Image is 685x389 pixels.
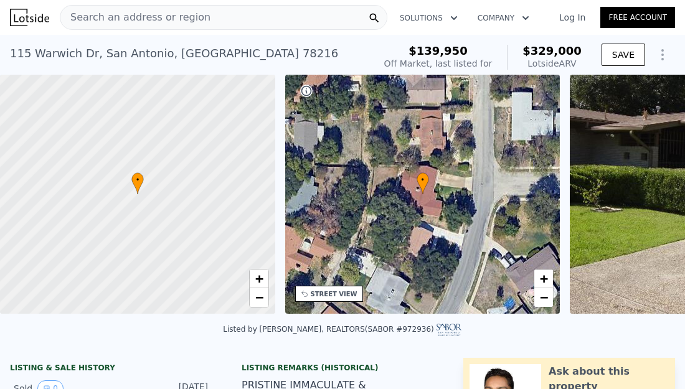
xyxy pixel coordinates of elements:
[242,363,443,373] div: Listing Remarks (Historical)
[250,288,268,307] a: Zoom out
[534,269,553,288] a: Zoom in
[390,7,468,29] button: Solutions
[522,44,582,57] span: $329,000
[540,289,548,305] span: −
[250,269,268,288] a: Zoom in
[223,325,461,334] div: Listed by [PERSON_NAME], REALTORS (SABOR #972936)
[544,11,600,24] a: Log In
[600,7,675,28] a: Free Account
[131,172,144,194] div: •
[437,324,462,336] img: SABOR Logo
[255,289,263,305] span: −
[540,271,548,286] span: +
[10,45,338,62] div: 115 Warwich Dr , San Antonio , [GEOGRAPHIC_DATA] 78216
[417,172,429,194] div: •
[534,288,553,307] a: Zoom out
[522,57,582,70] div: Lotside ARV
[468,7,539,29] button: Company
[650,42,675,67] button: Show Options
[409,44,468,57] span: $139,950
[602,44,645,66] button: SAVE
[131,174,144,185] span: •
[311,289,357,299] div: STREET VIEW
[10,9,49,26] img: Lotside
[60,10,210,25] span: Search an address or region
[417,174,429,185] span: •
[384,57,493,70] div: Off Market, last listed for
[10,363,212,375] div: LISTING & SALE HISTORY
[255,271,263,286] span: +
